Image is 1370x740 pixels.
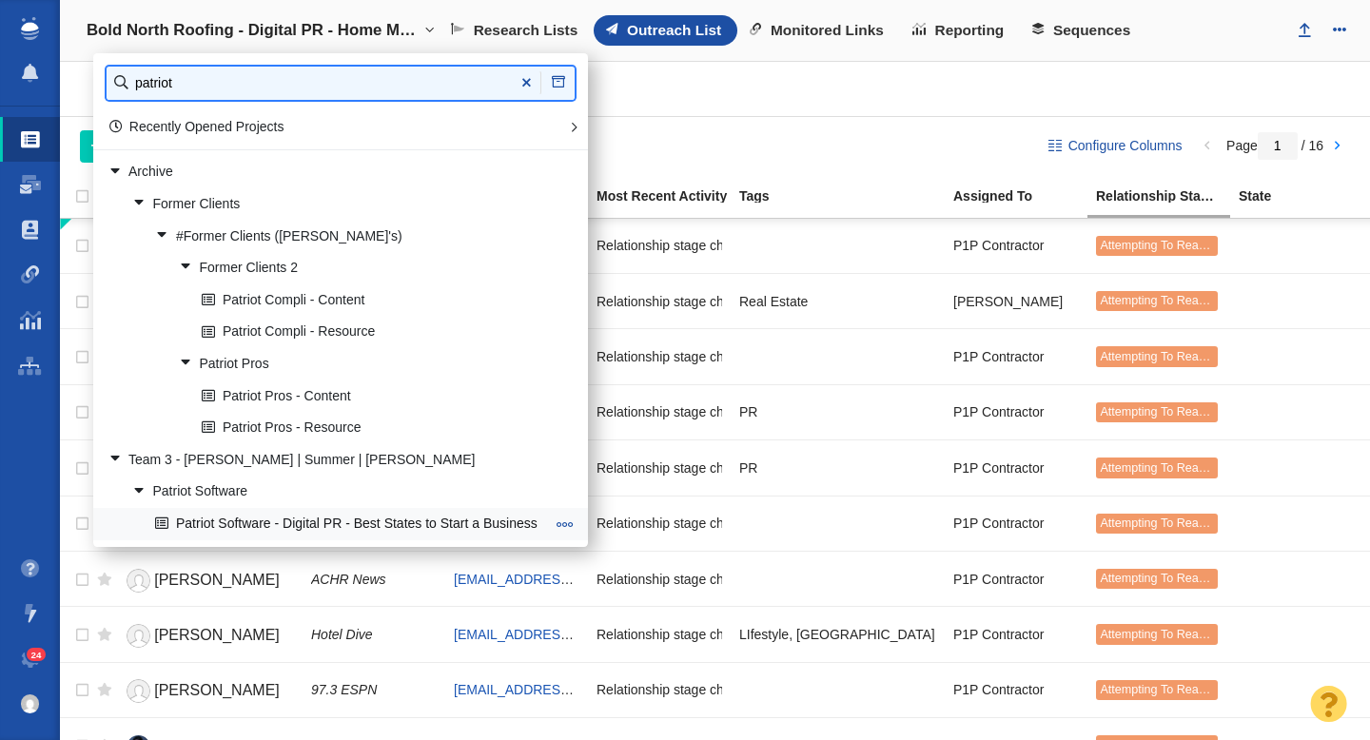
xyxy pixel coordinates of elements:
a: Relationship Stage [1096,189,1237,205]
td: Attempting To Reach (1 try) [1087,219,1230,274]
td: Attempting To Reach (1 try) [1087,662,1230,717]
td: Attempting To Reach (1 try) [1087,551,1230,606]
a: #Former Clients ([PERSON_NAME]'s) [150,222,549,251]
a: [EMAIL_ADDRESS][DOMAIN_NAME] [454,682,679,697]
input: Find a Project [107,67,575,100]
h4: Bold North Roofing - Digital PR - Home Maintenance [MEDICAL_DATA]: A Growing Crisis Among Homeowners [87,21,420,40]
div: P1P Contractor [953,503,1079,544]
div: P1P Contractor [953,558,1079,599]
span: [PERSON_NAME] [154,682,280,698]
div: Relationship Stage [1096,189,1237,203]
span: Monitored Links [771,22,884,39]
td: Attempting To Reach (1 try) [1087,496,1230,551]
a: [PERSON_NAME] [121,674,294,708]
span: Relationship stage changed to: Attempting To Reach, 1 Attempt [597,403,969,420]
span: Attempting To Reach (1 try) [1100,683,1245,696]
span: LIfestyle, PR [739,626,935,643]
span: Attempting To Reach (1 try) [1100,572,1245,585]
a: [EMAIL_ADDRESS][DOMAIN_NAME] [454,572,679,587]
span: Attempting To Reach (1 try) [1100,516,1245,530]
span: ACHR News [311,572,386,587]
div: Tags [739,189,951,203]
span: Attempting To Reach (1 try) [1100,239,1245,252]
span: Relationship stage changed to: Attempting To Reach, 1 Attempt [597,515,969,532]
td: Attempting To Reach (1 try) [1087,440,1230,496]
a: Sequences [1020,15,1146,46]
span: Hotel Dive [311,627,373,642]
span: Attempting To Reach (1 try) [1100,350,1245,363]
span: Outreach List [627,22,721,39]
a: Patriot Pros - Content [197,381,549,411]
a: Tags [739,189,951,205]
a: [PERSON_NAME] [121,619,294,652]
a: Reporting [900,15,1020,46]
span: Attempting To Reach (1 try) [1100,628,1245,641]
span: Configure Columns [1068,136,1183,156]
a: Patriot Compli - Content [197,285,549,315]
td: Attempting To Reach (1 try) [1087,607,1230,662]
a: Outreach List [594,15,737,46]
span: Attempting To Reach (1 try) [1100,294,1245,307]
a: [EMAIL_ADDRESS][DOMAIN_NAME] [454,627,679,642]
span: Real Estate [739,293,808,310]
a: Monitored Links [737,15,900,46]
div: Assigned To [953,189,1094,203]
div: P1P Contractor [953,336,1079,377]
span: Attempting To Reach (1 try) [1100,461,1245,475]
a: Archive [103,158,549,187]
div: Websites [80,67,230,110]
span: PR [739,459,757,477]
a: Patriot Pros [174,349,549,379]
img: 8a21b1a12a7554901d364e890baed237 [21,694,40,713]
div: P1P Contractor [953,392,1079,433]
a: Recently Opened Projects [109,119,284,134]
span: [PERSON_NAME] [154,627,280,643]
span: Relationship stage changed to: Attempting To Reach, 1 Attempt [597,237,969,254]
span: Page / 16 [1226,138,1323,153]
span: Relationship stage changed to: Attempting To Reach, 1 Attempt [597,681,969,698]
img: buzzstream_logo_iconsimple.png [21,17,38,40]
td: Attempting To Reach (1 try) [1087,384,1230,439]
a: Research Lists [439,15,594,46]
span: 24 [27,648,47,662]
span: Relationship stage changed to: Attempting To Reach, 1 Attempt [597,571,969,588]
a: Patriot Software - Digital PR - Best States to Start a Business [150,509,549,538]
a: Former Clients 2 [174,254,549,283]
a: Team 3 - [PERSON_NAME] | Summer | [PERSON_NAME] [103,445,549,475]
td: Attempting To Reach (1 try) [1087,273,1230,328]
span: Relationship stage changed to: Attempting To Reach, 1 Attempt [597,348,969,365]
a: Patriot Pros - Resource [197,414,549,443]
button: Configure Columns [1037,130,1193,163]
span: Relationship stage changed to: Attempting To Reach, 1 Attempt [597,626,969,643]
a: Patriot Compli - Resource [197,318,549,347]
div: P1P Contractor [953,225,1079,266]
span: Research Lists [474,22,578,39]
span: Sequences [1053,22,1130,39]
div: [PERSON_NAME] [953,281,1079,321]
span: [PERSON_NAME] [154,572,280,588]
div: Most Recent Activity [597,189,737,203]
td: Attempting To Reach (1 try) [1087,329,1230,384]
span: PR [739,403,757,420]
span: Relationship stage changed to: Attempting To Reach, 1 Attempt [597,459,969,477]
a: Patriot Software [127,477,549,507]
span: Relationship stage changed to: Attempting To Reach, 1 Attempt [597,293,969,310]
span: Reporting [935,22,1005,39]
a: [PERSON_NAME] [121,564,294,597]
span: Attempting To Reach (1 try) [1100,405,1245,419]
button: Add People [80,130,205,163]
div: P1P Contractor [953,447,1079,488]
span: 97.3 ESPN [311,682,377,697]
a: Assigned To [953,189,1094,205]
div: P1P Contractor [953,613,1079,654]
a: Former Clients [127,189,549,219]
div: P1P Contractor [953,670,1079,711]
